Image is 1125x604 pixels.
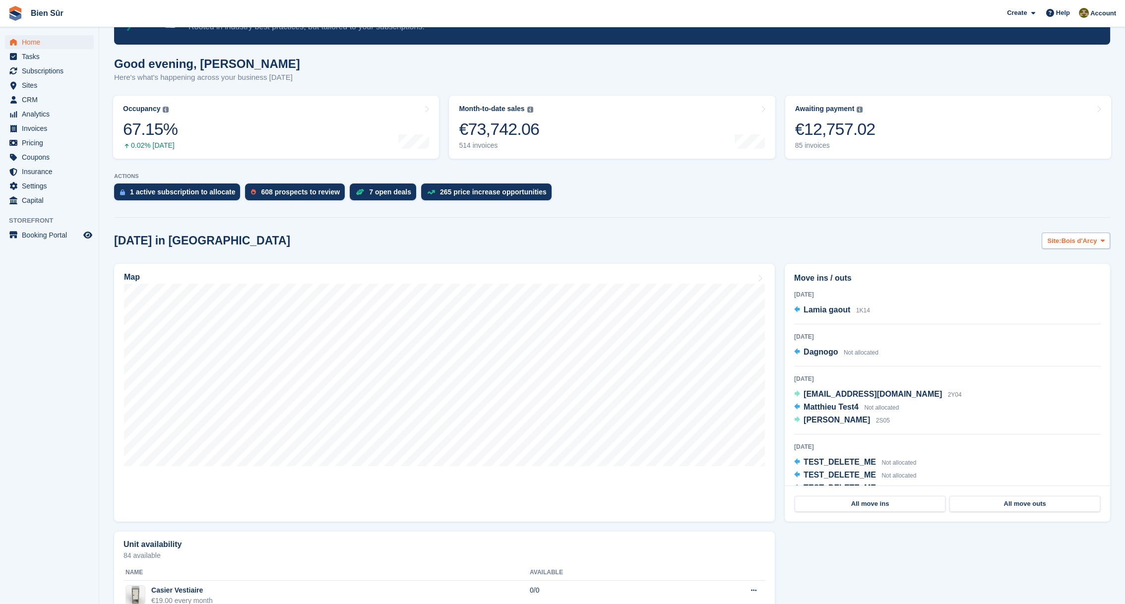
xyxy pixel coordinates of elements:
[114,72,300,83] p: Here's what's happening across your business [DATE]
[8,6,23,21] img: stora-icon-8386f47178a22dfd0bd8f6a31ec36ba5ce8667c1dd55bd0f319d3a0aa187defe.svg
[795,141,875,150] div: 85 invoices
[844,349,878,356] span: Not allocated
[22,35,81,49] span: Home
[881,459,916,466] span: Not allocated
[22,165,81,179] span: Insurance
[114,57,300,70] h1: Good evening, [PERSON_NAME]
[1007,8,1027,18] span: Create
[251,189,256,195] img: prospect-51fa495bee0391a8d652442698ab0144808aea92771e9ea1ae160a38d050c398.svg
[794,456,916,469] a: TEST_DELETE_ME Not allocated
[8,240,190,362] div: Tom dit…
[449,96,775,159] a: Month-to-date sales €73,742.06 514 invoices
[124,552,765,559] p: 84 available
[174,4,192,22] div: Fermer
[123,105,160,113] div: Occupancy
[22,64,81,78] span: Subscriptions
[1062,236,1097,246] span: Bois d'Arcy
[864,404,899,411] span: Not allocated
[421,183,557,205] a: 265 price increase opportunities
[794,469,916,482] a: TEST_DELETE_ME Not allocated
[22,193,81,207] span: Capital
[804,416,870,424] span: [PERSON_NAME]
[22,121,81,135] span: Invoices
[155,4,174,23] button: Accueil
[22,179,81,193] span: Settings
[31,317,39,325] button: Sélectionneur de fichier gif
[804,471,876,479] span: TEST_DELETE_ME
[804,403,859,411] span: Matthieu Test4
[16,167,155,186] div: Hi, I'm emailing open tech for advice on this one - sorry its taking so long
[794,332,1101,341] div: [DATE]
[527,107,533,113] img: icon-info-grey-7440780725fd019a000dd9b08b2336e03edf1995a4989e88bcd33f0948082b44.svg
[130,188,235,196] div: 1 active subscription to allocate
[5,165,94,179] a: menu
[5,228,94,242] a: menu
[114,264,775,522] a: Map
[795,496,945,512] a: All move ins
[124,565,530,581] th: Name
[5,121,94,135] a: menu
[22,136,81,150] span: Pricing
[5,107,94,121] a: menu
[794,272,1101,284] h2: Move ins / outs
[36,109,190,140] div: Just did. It then says "Pending" for a minute or so then says "Failed"
[795,105,855,113] div: Awaiting payment
[804,390,942,398] span: [EMAIL_ADDRESS][DOMAIN_NAME]
[794,290,1101,299] div: [DATE]
[123,141,178,150] div: 0.02% [DATE]
[120,189,125,195] img: active_subscription_to_allocate_icon-d502201f5373d7db506a760aba3b589e785aa758c864c3986d89f69b8ff3...
[440,188,547,196] div: 265 price increase opportunities
[48,5,113,12] h1: [PERSON_NAME]
[8,161,190,200] div: Tom dit…
[82,229,94,241] a: Preview store
[804,483,876,492] span: TEST_DELETE_ME
[369,188,411,196] div: 7 open deals
[5,136,94,150] a: menu
[44,207,183,226] div: Thanks [PERSON_NAME], I appreciate the follow up. Yes keep me updated
[1090,8,1116,18] span: Account
[356,188,364,195] img: deal-1b604bf984904fb50ccaf53a9ad4b4a5d6e5aea283cecdc64d6e3604feb123c2.svg
[794,346,878,359] a: Dagnogo Not allocated
[151,585,213,596] div: Casier Vestiaire
[28,5,44,21] img: Profile image for Tom
[794,401,899,414] a: Matthieu Test4 Not allocated
[36,201,190,232] div: Thanks [PERSON_NAME], I appreciate the follow up. Yes keep me updated
[857,107,863,113] img: icon-info-grey-7440780725fd019a000dd9b08b2336e03edf1995a4989e88bcd33f0948082b44.svg
[113,96,439,159] a: Occupancy 67.15% 0.02% [DATE]
[9,216,99,226] span: Storefront
[794,304,870,317] a: Lamia gaout 1K14
[22,93,81,107] span: CRM
[5,93,94,107] a: menu
[44,115,183,134] div: Just did. It then says "Pending" for a minute or so then says "Failed"
[6,4,25,23] button: go back
[114,234,290,247] h2: [DATE] in [GEOGRAPHIC_DATA]
[22,107,81,121] span: Analytics
[459,141,539,150] div: 514 invoices
[794,442,1101,451] div: [DATE]
[876,417,890,424] span: 2S05
[1056,8,1070,18] span: Help
[5,179,94,193] a: menu
[22,50,81,63] span: Tasks
[5,64,94,78] a: menu
[427,190,435,194] img: price_increase_opportunities-93ffe204e8149a01c8c9dc8f82e8f89637d9d84a8eef4429ea346261dce0b2c0.svg
[245,183,350,205] a: 608 prospects to review
[5,150,94,164] a: menu
[114,183,245,205] a: 1 active subscription to allocate
[794,374,1101,383] div: [DATE]
[794,388,962,401] a: [EMAIL_ADDRESS][DOMAIN_NAME] 2Y04
[949,496,1100,512] a: All move outs
[5,193,94,207] a: menu
[5,50,94,63] a: menu
[124,540,182,549] h2: Unit availability
[1079,8,1089,18] img: Matthieu Burnand
[114,173,1110,180] p: ACTIONS
[16,75,155,95] div: hi, you need to grant early access to this customer
[948,391,962,398] span: 2Y04
[1047,236,1061,246] span: Site:
[881,472,916,479] span: Not allocated
[459,119,539,139] div: €73,742.06
[124,273,140,282] h2: Map
[63,317,71,325] button: Start recording
[350,183,421,205] a: 7 open deals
